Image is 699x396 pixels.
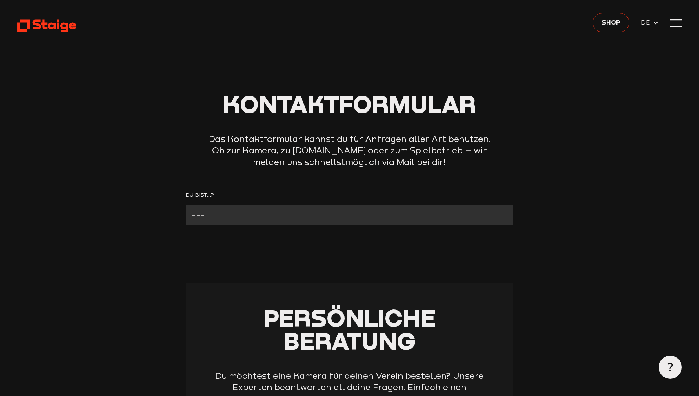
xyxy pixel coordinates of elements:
span: Kontaktformular [223,89,476,118]
label: Du bist...? [186,191,513,199]
span: Shop [602,17,620,27]
a: Shop [593,13,629,32]
span: Persönliche Beratung [263,303,436,355]
p: Das Kontaktformular kannst du für Anfragen aller Art benutzen. Ob zur Kamera, zu [DOMAIN_NAME] od... [203,133,496,168]
form: Contact form [186,191,513,225]
span: DE [641,17,653,27]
